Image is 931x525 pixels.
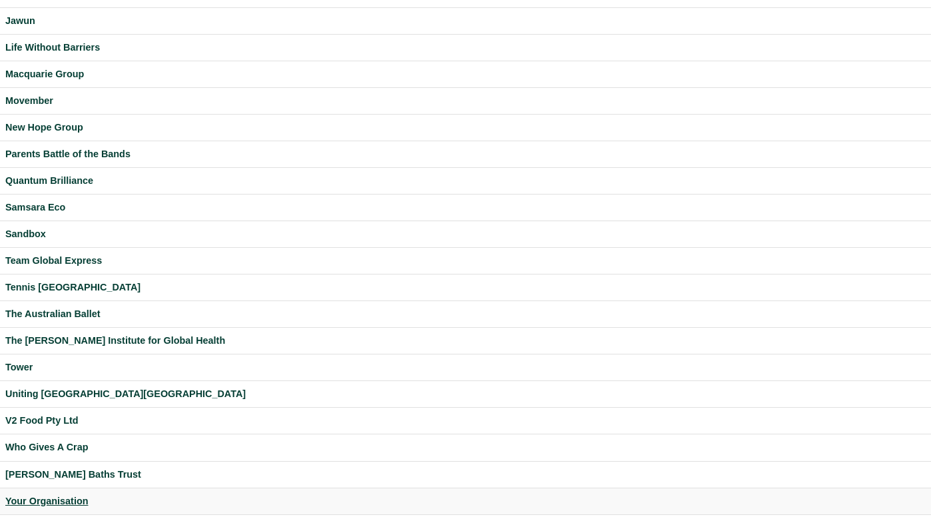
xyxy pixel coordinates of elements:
[5,173,926,189] a: Quantum Brilliance
[5,13,926,29] a: Jawun
[5,93,926,109] a: Movember
[5,440,926,455] a: Who Gives A Crap
[5,67,926,82] a: Macquarie Group
[5,494,926,509] a: Your Organisation
[5,306,926,322] a: The Australian Ballet
[5,147,926,162] a: Parents Battle of the Bands
[5,360,926,375] a: Tower
[5,40,926,55] a: Life Without Barriers
[5,200,926,215] a: Samsara Eco
[5,120,926,135] a: New Hope Group
[5,386,926,402] a: Uniting [GEOGRAPHIC_DATA][GEOGRAPHIC_DATA]
[5,280,926,295] a: Tennis [GEOGRAPHIC_DATA]
[5,467,926,482] a: [PERSON_NAME] Baths Trust
[5,413,926,428] a: V2 Food Pty Ltd
[5,227,926,242] a: Sandbox
[5,333,926,348] a: The [PERSON_NAME] Institute for Global Health
[5,253,926,268] a: Team Global Express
